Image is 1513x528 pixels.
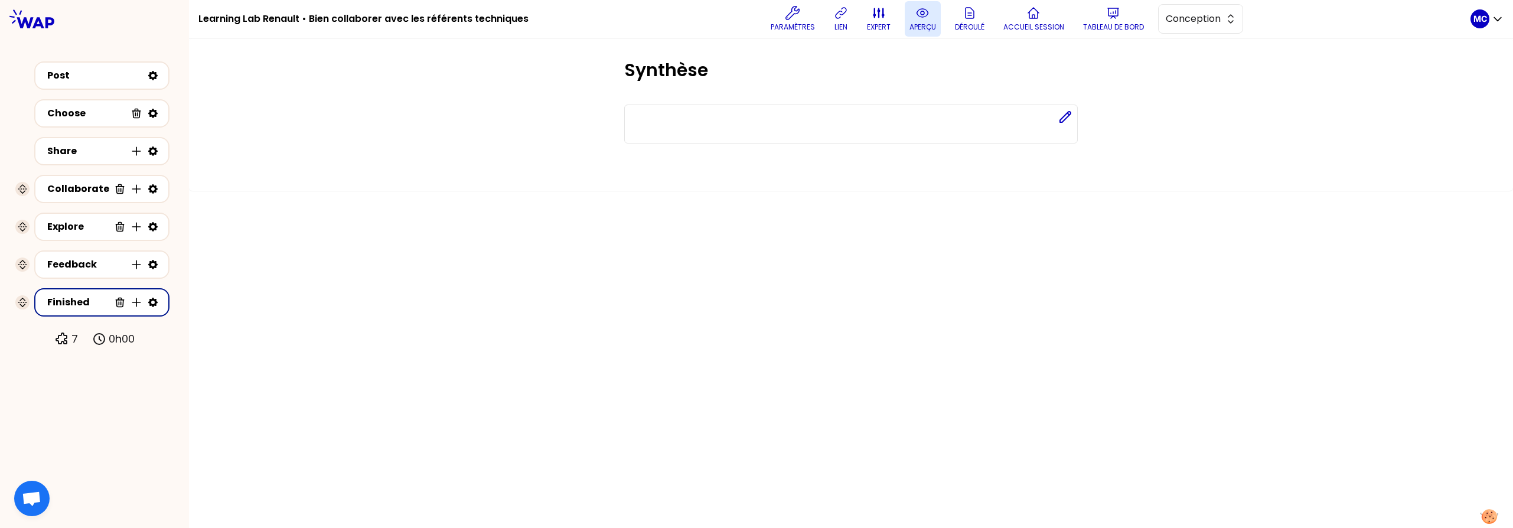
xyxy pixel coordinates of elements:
p: Tableau de bord [1083,22,1144,32]
button: Paramètres [766,1,820,37]
div: Explore [47,220,109,234]
p: MC [1473,13,1487,25]
div: Feedback [47,258,126,272]
button: MC [1470,9,1504,28]
button: Déroulé [950,1,989,37]
div: Share [47,144,126,158]
div: Choose [47,106,126,120]
button: aperçu [905,1,941,37]
p: 0h00 [109,331,135,347]
p: Paramètres [771,22,815,32]
p: 7 [71,331,78,347]
button: Conception [1158,4,1243,34]
button: expert [862,1,895,37]
p: expert [867,22,891,32]
p: Accueil session [1003,22,1064,32]
span: Conception [1166,12,1219,26]
p: Déroulé [955,22,984,32]
h1: Synthèse [624,60,1078,81]
button: lien [829,1,853,37]
a: Ouvrir le chat [14,481,50,516]
div: Collaborate [47,182,109,196]
div: Post [47,69,142,83]
div: Finished [47,295,109,309]
p: lien [834,22,847,32]
button: Tableau de bord [1078,1,1149,37]
p: aperçu [909,22,936,32]
button: Accueil session [999,1,1069,37]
